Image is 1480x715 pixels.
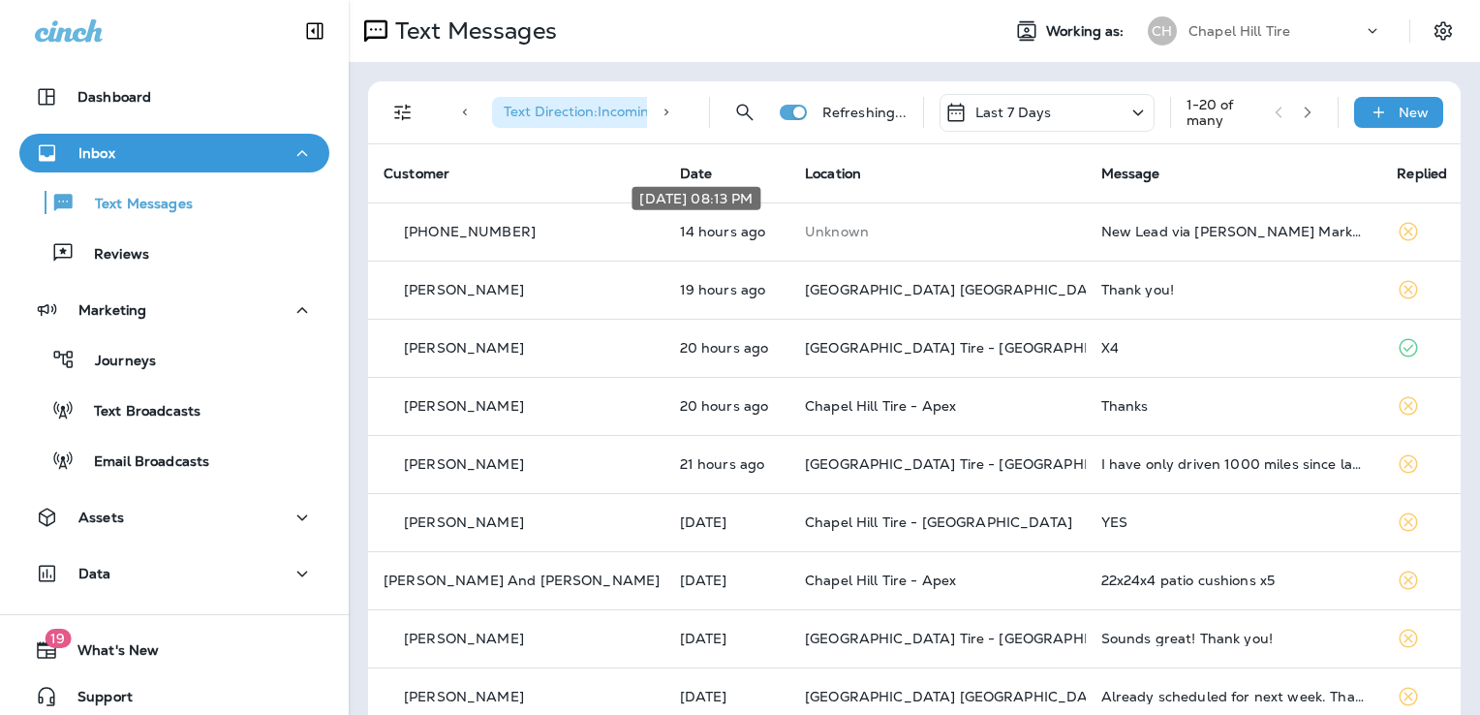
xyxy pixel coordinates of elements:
p: [PERSON_NAME] [404,689,524,704]
div: New Lead via Merrick Marketing, Customer Name: Cole H., Contact info: 4252935288, Job Info: Over ... [1101,224,1367,239]
p: Sep 11, 2025 03:13 PM [680,282,774,297]
p: Text Broadcasts [75,403,200,421]
div: I have only driven 1000 miles since last. I am going to wait for a while. Thanks for reminding me. [1101,456,1367,472]
span: Chapel Hill Tire - [GEOGRAPHIC_DATA] [805,513,1072,531]
button: Search Messages [725,93,764,132]
p: Sep 11, 2025 06:56 AM [680,573,774,588]
span: Support [58,689,133,712]
button: Journeys [19,339,329,380]
p: Sep 11, 2025 08:13 PM [680,224,774,239]
p: [PHONE_NUMBER] [404,224,536,239]
div: Thank you! [1101,282,1367,297]
div: X4 [1101,340,1367,356]
p: Chapel Hill Tire [1188,23,1290,39]
button: 19What's New [19,631,329,669]
span: [GEOGRAPHIC_DATA] [GEOGRAPHIC_DATA] - [GEOGRAPHIC_DATA] [805,688,1276,705]
div: 1 - 20 of many [1187,97,1259,128]
div: 22x24x4 patio cushions x5 [1101,573,1367,588]
p: Sep 11, 2025 01:36 PM [680,456,774,472]
p: [PERSON_NAME] [404,398,524,414]
p: Reviews [75,246,149,264]
span: Location [805,165,861,182]
div: Already scheduled for next week. Thanks for getting back to me [1101,689,1367,704]
span: Customer [384,165,449,182]
p: Sep 10, 2025 02:47 PM [680,631,774,646]
span: Date [680,165,713,182]
span: What's New [58,642,159,666]
span: 19 [45,629,71,648]
p: Sep 11, 2025 02:13 PM [680,398,774,414]
button: Assets [19,498,329,537]
p: Inbox [78,145,115,161]
span: Replied [1397,165,1447,182]
span: Working as: [1046,23,1128,40]
p: Marketing [78,302,146,318]
span: [GEOGRAPHIC_DATA] Tire - [GEOGRAPHIC_DATA]. [805,630,1154,647]
p: Dashboard [77,89,151,105]
button: Text Broadcasts [19,389,329,430]
p: New [1399,105,1429,120]
span: [GEOGRAPHIC_DATA] [GEOGRAPHIC_DATA] - [GEOGRAPHIC_DATA] [805,281,1276,298]
p: Text Messages [76,196,193,214]
span: [GEOGRAPHIC_DATA] Tire - [GEOGRAPHIC_DATA] [805,339,1150,357]
p: Refreshing... [822,105,908,120]
p: Journeys [76,353,156,371]
span: Chapel Hill Tire - Apex [805,397,956,415]
p: Last 7 Days [975,105,1052,120]
span: Message [1101,165,1160,182]
button: Text Messages [19,182,329,223]
div: Sounds great! Thank you! [1101,631,1367,646]
p: [PERSON_NAME] [404,514,524,530]
p: [PERSON_NAME] [404,631,524,646]
button: Filters [384,93,422,132]
p: [PERSON_NAME] [404,456,524,472]
p: Data [78,566,111,581]
div: [DATE] 08:13 PM [632,187,760,210]
p: Text Messages [387,16,557,46]
div: YES [1101,514,1367,530]
p: [PERSON_NAME] [404,340,524,356]
div: CH [1148,16,1177,46]
button: Reviews [19,233,329,273]
p: [PERSON_NAME] [404,282,524,297]
p: Assets [78,510,124,525]
p: Sep 11, 2025 02:33 PM [680,340,774,356]
p: Sep 11, 2025 09:33 AM [680,514,774,530]
span: Chapel Hill Tire - Apex [805,572,956,589]
p: [PERSON_NAME] And [PERSON_NAME] [384,573,660,588]
span: [GEOGRAPHIC_DATA] Tire - [GEOGRAPHIC_DATA] [805,455,1150,473]
p: Email Broadcasts [75,453,209,472]
p: Sep 10, 2025 01:56 PM [680,689,774,704]
div: Thanks [1101,398,1367,414]
p: This customer does not have a last location and the phone number they messaged is not assigned to... [805,224,1070,239]
button: Dashboard [19,78,329,116]
button: Email Broadcasts [19,440,329,481]
button: Marketing [19,291,329,329]
div: Text Direction:Incoming [492,97,690,128]
button: Inbox [19,134,329,172]
button: Collapse Sidebar [288,12,342,50]
span: Text Direction : Incoming [504,103,658,120]
button: Data [19,554,329,593]
button: Settings [1426,14,1461,48]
